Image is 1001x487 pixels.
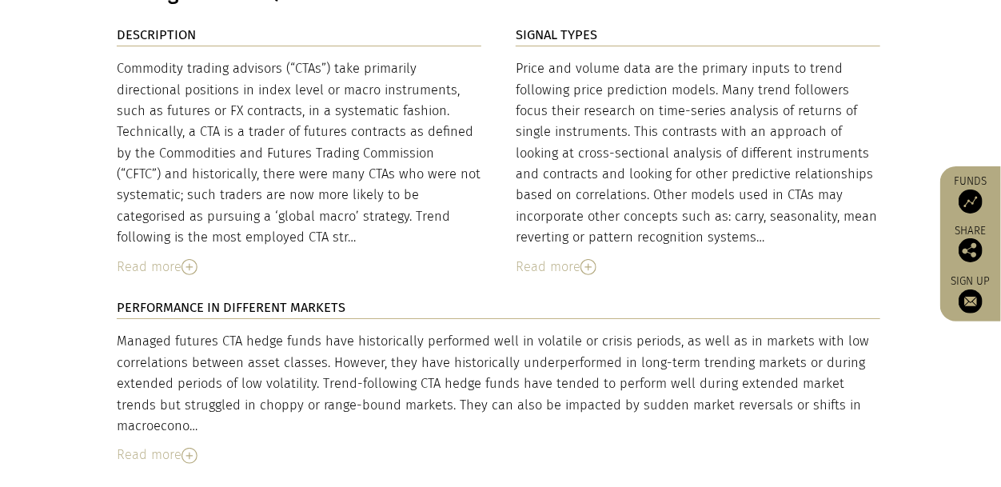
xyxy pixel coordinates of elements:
[117,58,481,249] div: Commodity trading advisors (“CTAs”) take primarily directional positions in index level or macro ...
[948,226,993,262] div: Share
[948,174,993,214] a: Funds
[117,445,880,465] div: Read more
[580,259,596,275] img: Read More
[516,27,597,42] strong: SIGNAL TYPES
[516,58,880,249] div: Price and volume data are the primary inputs to trend following price prediction models. Many tre...
[959,190,983,214] img: Access Funds
[959,238,983,262] img: Share this post
[117,257,481,277] div: Read more
[117,331,880,437] div: Managed futures CTA hedge funds have historically performed well in volatile or crisis periods, a...
[959,289,983,313] img: Sign up to our newsletter
[117,300,345,315] strong: PERFORMANCE IN DIFFERENT MARKETS
[516,257,880,277] div: Read more
[181,259,197,275] img: Read More
[117,27,196,42] strong: DESCRIPTION
[181,448,197,464] img: Read More
[948,274,993,313] a: Sign up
